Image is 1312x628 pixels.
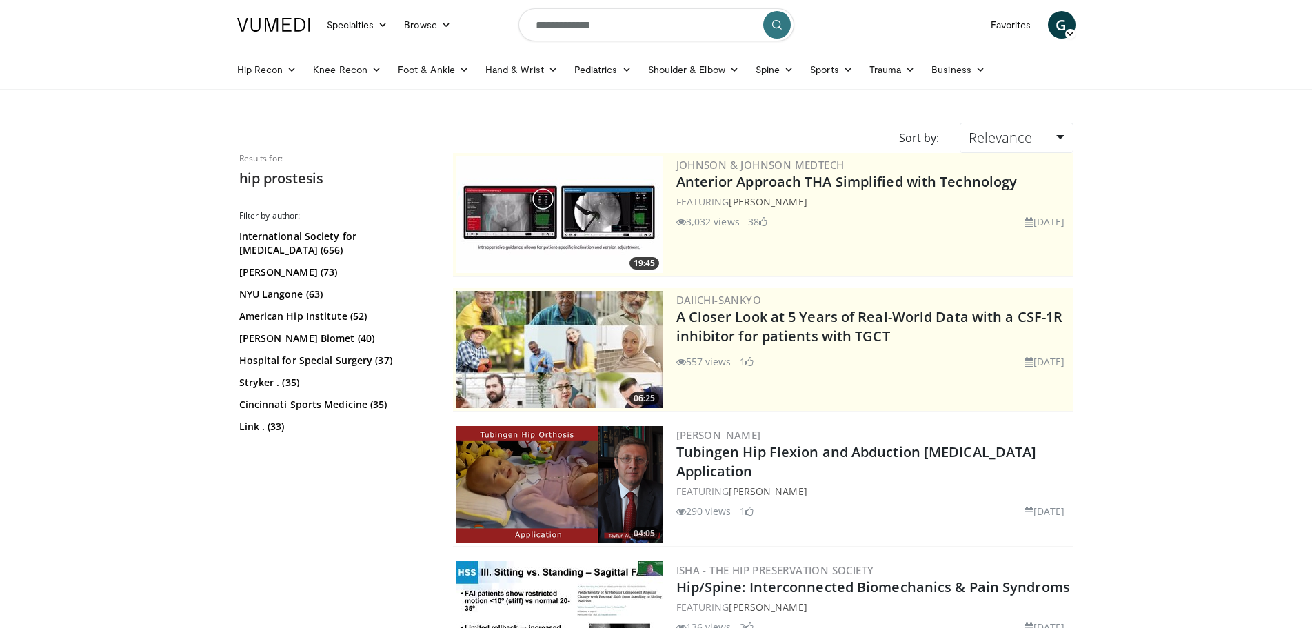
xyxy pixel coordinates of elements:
[456,291,663,408] img: 93c22cae-14d1-47f0-9e4a-a244e824b022.png.300x170_q85_crop-smart_upscale.jpg
[456,426,663,543] img: 8d13a072-ec12-49b4-a897-ccee96d02c0a.png.300x170_q85_crop-smart_upscale.png
[982,11,1040,39] a: Favorites
[676,443,1037,480] a: Tubingen Hip Flexion and Abduction [MEDICAL_DATA] Application
[676,504,731,518] li: 290 views
[239,265,429,279] a: [PERSON_NAME] (73)
[748,214,767,229] li: 38
[239,332,429,345] a: [PERSON_NAME] Biomet (40)
[676,563,874,577] a: ISHA - The Hip Preservation Society
[676,307,1063,345] a: A Closer Look at 5 Years of Real-World Data with a CSF-1R inhibitor for patients with TGCT
[676,428,761,442] a: [PERSON_NAME]
[676,600,1071,614] div: FEATURING
[456,156,663,273] a: 19:45
[239,420,429,434] a: Link . (33)
[239,153,432,164] p: Results for:
[676,194,1071,209] div: FEATURING
[729,195,807,208] a: [PERSON_NAME]
[229,56,305,83] a: Hip Recon
[518,8,794,41] input: Search topics, interventions
[239,287,429,301] a: NYU Langone (63)
[239,398,429,412] a: Cincinnati Sports Medicine (35)
[889,123,949,153] div: Sort by:
[969,128,1032,147] span: Relevance
[237,18,310,32] img: VuMedi Logo
[1048,11,1076,39] a: G
[1025,354,1065,369] li: [DATE]
[676,354,731,369] li: 557 views
[319,11,396,39] a: Specialties
[960,123,1073,153] a: Relevance
[239,210,432,221] h3: Filter by author:
[456,156,663,273] img: 06bb1c17-1231-4454-8f12-6191b0b3b81a.300x170_q85_crop-smart_upscale.jpg
[456,291,663,408] a: 06:25
[305,56,390,83] a: Knee Recon
[456,426,663,543] a: 04:05
[729,485,807,498] a: [PERSON_NAME]
[566,56,640,83] a: Pediatrics
[396,11,459,39] a: Browse
[740,504,754,518] li: 1
[1025,504,1065,518] li: [DATE]
[629,257,659,270] span: 19:45
[239,310,429,323] a: American Hip Institute (52)
[640,56,747,83] a: Shoulder & Elbow
[676,214,740,229] li: 3,032 views
[239,230,429,257] a: International Society for [MEDICAL_DATA] (656)
[740,354,754,369] li: 1
[729,600,807,614] a: [PERSON_NAME]
[239,376,429,389] a: Stryker . (35)
[676,172,1018,191] a: Anterior Approach THA Simplified with Technology
[747,56,802,83] a: Spine
[239,170,432,188] h2: hip prostesis
[676,158,845,172] a: Johnson & Johnson MedTech
[861,56,924,83] a: Trauma
[676,293,762,307] a: Daiichi-Sankyo
[676,578,1070,596] a: Hip/Spine: Interconnected Biomechanics & Pain Syndroms
[676,484,1071,498] div: FEATURING
[802,56,861,83] a: Sports
[1025,214,1065,229] li: [DATE]
[239,354,429,367] a: Hospital for Special Surgery (37)
[477,56,566,83] a: Hand & Wrist
[390,56,477,83] a: Foot & Ankle
[923,56,993,83] a: Business
[629,392,659,405] span: 06:25
[629,527,659,540] span: 04:05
